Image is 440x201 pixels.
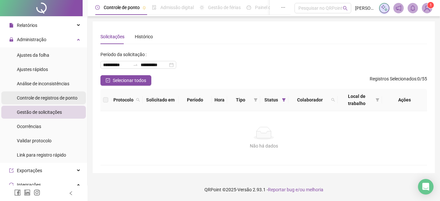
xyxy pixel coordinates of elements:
span: search [330,95,336,105]
span: Validar protocolo [17,138,52,143]
span: Registros Selecionados [370,76,416,81]
span: Exportações [17,168,42,173]
span: filter [282,98,286,102]
span: Colaborador [291,96,329,103]
span: sync [9,183,14,187]
span: file [9,23,14,28]
span: notification [396,5,401,11]
span: Tipo [230,96,251,103]
span: Local de trabalho [340,93,373,107]
th: Hora [212,89,227,111]
span: Ajustes da folha [17,53,49,58]
span: search [136,98,140,102]
div: Ações [385,96,424,103]
span: instagram [34,189,40,196]
span: Gestão de férias [208,5,241,10]
span: filter [254,98,258,102]
span: export [9,168,14,173]
span: Versão [237,187,252,192]
div: Não há dados [108,142,419,149]
th: Período [179,89,212,111]
div: Histórico [135,33,153,40]
span: Análise de inconsistências [17,81,69,86]
button: Selecionar todos [100,75,151,86]
span: filter [376,98,379,102]
span: Ajustes rápidos [17,67,48,72]
span: filter [281,95,287,105]
span: Ocorrências [17,124,41,129]
span: search [331,98,335,102]
span: Protocolo [113,96,133,103]
span: ellipsis [281,5,285,10]
span: Painel do DP [255,5,280,10]
span: Integrações [17,182,41,187]
span: 1 [430,3,432,7]
span: sun [200,5,204,10]
sup: Atualize o seu contato no menu Meus Dados [427,2,434,8]
span: dashboard [247,5,251,10]
span: Controle de registros de ponto [17,95,77,100]
th: Solicitado em [143,89,179,111]
span: Selecionar todos [113,77,146,84]
span: : 0 / 55 [370,75,427,86]
span: swap-right [133,62,138,67]
span: Administração [17,37,46,42]
span: [PERSON_NAME] [355,5,375,12]
span: to [133,62,138,67]
span: search [135,95,141,105]
span: file-done [152,5,156,10]
span: facebook [14,189,21,196]
span: Admissão digital [160,5,194,10]
span: pushpin [142,6,146,10]
span: Controle de ponto [104,5,140,10]
footer: QRPoint © 2025 - 2.93.1 - [87,178,440,201]
span: filter [252,95,259,105]
span: clock-circle [95,5,100,10]
span: Status [263,96,280,103]
img: 66729 [422,3,432,13]
span: Relatórios [17,23,37,28]
span: search [343,6,348,11]
img: sparkle-icon.fc2bf0ac1784a2077858766a79e2daf3.svg [381,5,388,12]
span: bell [410,5,416,11]
label: Período da solicitação [100,49,149,60]
span: Gestão de solicitações [17,110,62,115]
div: Open Intercom Messenger [418,179,434,195]
span: linkedin [24,189,30,196]
div: Solicitações [100,33,124,40]
span: lock [9,37,14,42]
span: Reportar bug e/ou melhoria [268,187,323,192]
span: left [69,191,73,195]
span: Link para registro rápido [17,152,66,158]
span: filter [374,91,381,108]
span: check-square [106,78,110,83]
